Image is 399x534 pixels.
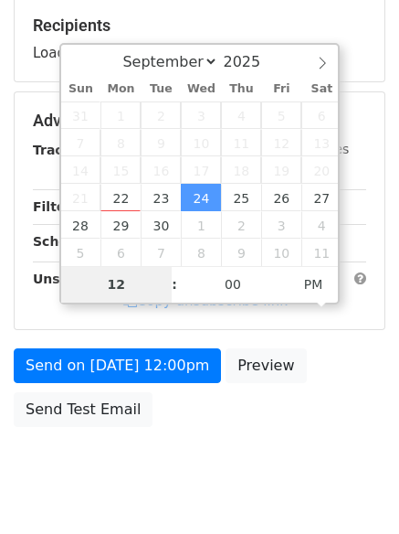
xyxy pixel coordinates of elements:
span: October 9, 2025 [221,239,261,266]
span: October 11, 2025 [301,239,341,266]
a: Preview [226,348,306,383]
a: Copy unsubscribe link [123,293,288,309]
span: September 21, 2025 [61,184,101,211]
span: : [172,266,177,303]
span: October 10, 2025 [261,239,301,266]
span: September 14, 2025 [61,156,101,184]
span: September 6, 2025 [301,101,341,129]
span: October 6, 2025 [100,239,141,266]
span: Thu [221,83,261,95]
span: October 5, 2025 [61,239,101,266]
span: October 2, 2025 [221,211,261,239]
span: Click to toggle [289,266,339,303]
span: September 24, 2025 [181,184,221,211]
span: Sat [301,83,341,95]
span: September 20, 2025 [301,156,341,184]
span: September 29, 2025 [100,211,141,239]
span: September 26, 2025 [261,184,301,211]
span: September 23, 2025 [141,184,181,211]
span: September 4, 2025 [221,101,261,129]
span: September 2, 2025 [141,101,181,129]
span: September 30, 2025 [141,211,181,239]
input: Year [218,53,284,70]
span: October 7, 2025 [141,239,181,266]
span: September 12, 2025 [261,129,301,156]
h5: Advanced [33,111,366,131]
span: September 13, 2025 [301,129,341,156]
span: September 28, 2025 [61,211,101,239]
span: September 16, 2025 [141,156,181,184]
span: September 1, 2025 [100,101,141,129]
strong: Schedule [33,234,99,249]
span: September 22, 2025 [100,184,141,211]
span: September 11, 2025 [221,129,261,156]
a: Send on [DATE] 12:00pm [14,348,221,383]
strong: Tracking [33,143,94,157]
span: Tue [141,83,181,95]
span: September 8, 2025 [100,129,141,156]
span: August 31, 2025 [61,101,101,129]
span: September 9, 2025 [141,129,181,156]
span: Mon [100,83,141,95]
span: October 4, 2025 [301,211,341,239]
span: September 27, 2025 [301,184,341,211]
input: Minute [177,266,289,303]
iframe: Chat Widget [308,446,399,534]
span: September 3, 2025 [181,101,221,129]
span: Sun [61,83,101,95]
span: September 17, 2025 [181,156,221,184]
strong: Filters [33,199,79,214]
span: September 18, 2025 [221,156,261,184]
span: Wed [181,83,221,95]
a: Send Test Email [14,392,152,427]
span: September 19, 2025 [261,156,301,184]
span: September 10, 2025 [181,129,221,156]
div: Loading... [33,16,366,63]
span: September 5, 2025 [261,101,301,129]
span: September 25, 2025 [221,184,261,211]
strong: Unsubscribe [33,272,122,286]
input: Hour [61,266,173,303]
span: September 15, 2025 [100,156,141,184]
span: Fri [261,83,301,95]
span: October 8, 2025 [181,239,221,266]
span: October 3, 2025 [261,211,301,239]
span: September 7, 2025 [61,129,101,156]
span: October 1, 2025 [181,211,221,239]
h5: Recipients [33,16,366,36]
